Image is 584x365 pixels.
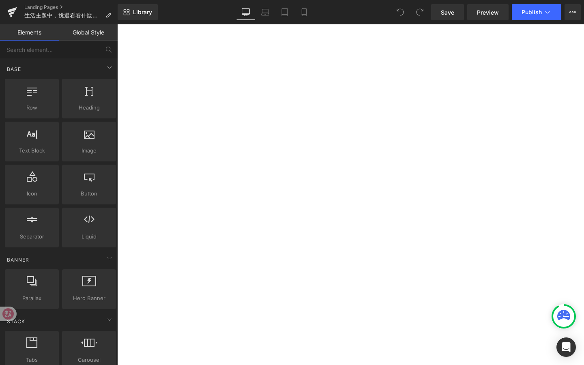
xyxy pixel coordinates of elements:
[64,356,114,364] span: Carousel
[7,189,56,198] span: Icon
[64,189,114,198] span: Button
[64,294,114,303] span: Hero Banner
[7,103,56,112] span: Row
[59,24,118,41] a: Global Style
[512,4,561,20] button: Publish
[565,4,581,20] button: More
[64,146,114,155] span: Image
[522,9,542,15] span: Publish
[64,232,114,241] span: Liquid
[441,8,454,17] span: Save
[24,4,118,11] a: Landing Pages
[118,4,158,20] a: New Library
[556,337,576,357] div: Open Intercom Messenger
[6,256,30,264] span: Banner
[7,146,56,155] span: Text Block
[392,4,408,20] button: Undo
[275,4,294,20] a: Tablet
[24,12,102,19] span: 生活主題中，挑選看看什麼適合我-new
[7,232,56,241] span: Separator
[294,4,314,20] a: Mobile
[467,4,509,20] a: Preview
[6,65,22,73] span: Base
[7,294,56,303] span: Parallax
[7,356,56,364] span: Tabs
[236,4,255,20] a: Desktop
[412,4,428,20] button: Redo
[6,318,26,325] span: Stack
[477,8,499,17] span: Preview
[133,9,152,16] span: Library
[64,103,114,112] span: Heading
[255,4,275,20] a: Laptop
